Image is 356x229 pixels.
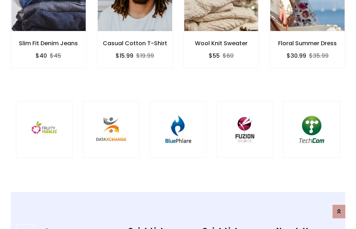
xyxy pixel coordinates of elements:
del: $35.99 [309,52,329,60]
h6: Wool Knit Sweater [184,40,259,47]
del: $45 [50,52,61,60]
h6: Slim Fit Denim Jeans [11,40,86,47]
del: $60 [223,52,234,60]
del: $19.99 [136,52,154,60]
h6: $30.99 [287,52,306,59]
h6: $15.99 [116,52,133,59]
h6: $55 [209,52,220,59]
h6: Floral Summer Dress [270,40,345,47]
h6: Casual Cotton T-Shirt [97,40,172,47]
h6: $40 [36,52,47,59]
